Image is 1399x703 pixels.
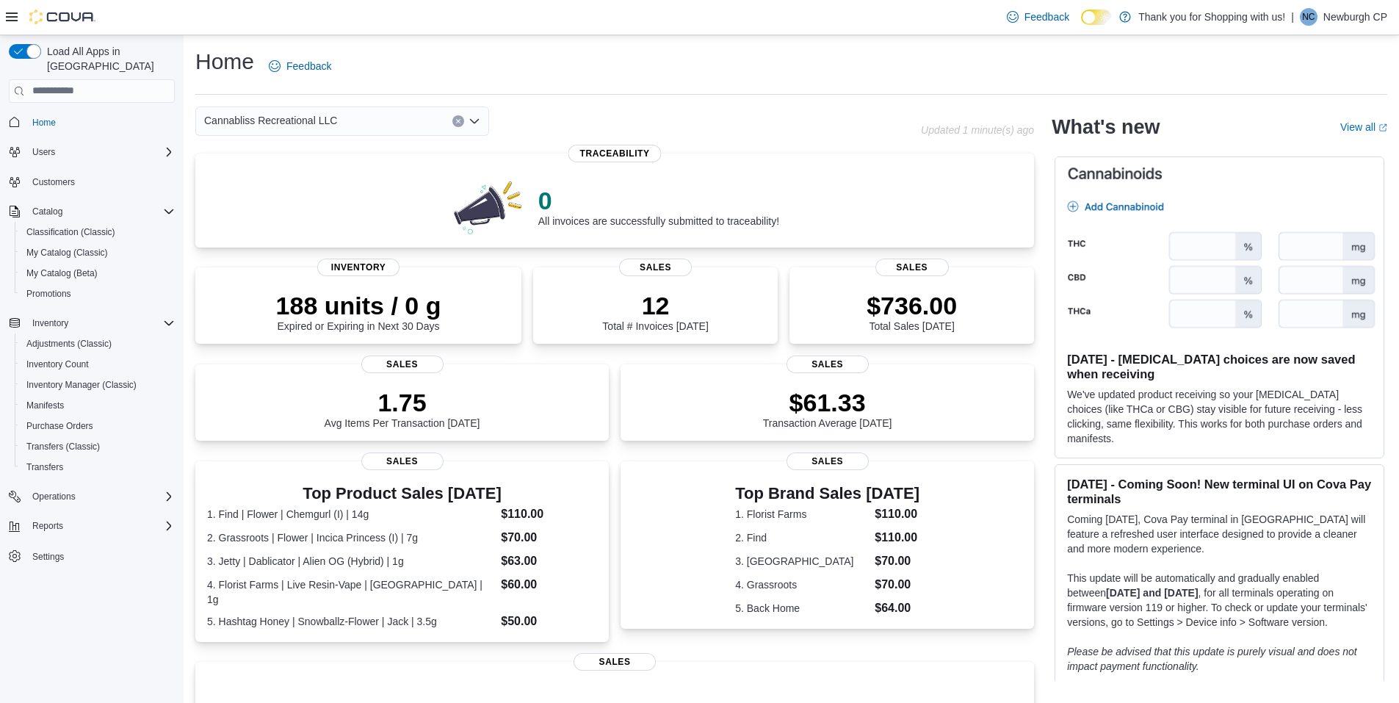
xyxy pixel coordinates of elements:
[26,314,74,332] button: Inventory
[26,358,89,370] span: Inventory Count
[263,51,337,81] a: Feedback
[21,458,69,476] a: Transfers
[32,117,56,129] span: Home
[3,516,181,536] button: Reports
[325,388,480,417] p: 1.75
[1106,587,1198,599] strong: [DATE] and [DATE]
[26,226,115,238] span: Classification (Classic)
[1067,512,1372,556] p: Coming [DATE], Cova Pay terminal in [GEOGRAPHIC_DATA] will feature a refreshed user interface des...
[875,599,919,617] dd: $64.00
[317,259,400,276] span: Inventory
[1340,121,1387,133] a: View allExternal link
[3,112,181,133] button: Home
[3,313,181,334] button: Inventory
[207,614,495,629] dt: 5. Hashtag Honey | Snowballz-Flower | Jack | 3.5g
[26,288,71,300] span: Promotions
[21,376,175,394] span: Inventory Manager (Classic)
[26,517,69,535] button: Reports
[32,551,64,563] span: Settings
[1378,123,1387,132] svg: External link
[619,259,693,276] span: Sales
[1067,646,1357,672] em: Please be advised that this update is purely visual and does not impact payment functionality.
[735,577,869,592] dt: 4. Grassroots
[1302,8,1315,26] span: NC
[26,441,100,453] span: Transfers (Classic)
[26,173,175,191] span: Customers
[1323,8,1387,26] p: Newburgh CP
[1001,2,1075,32] a: Feedback
[1067,352,1372,381] h3: [DATE] - [MEDICAL_DATA] choices are now saved when receiving
[501,576,597,594] dd: $60.00
[207,530,495,545] dt: 2. Grassroots | Flower | Incica Princess (I) | 7g
[735,601,869,616] dt: 5. Back Home
[763,388,892,417] p: $61.33
[26,517,175,535] span: Reports
[735,485,919,502] h3: Top Brand Sales [DATE]
[1052,115,1160,139] h2: What's new
[3,142,181,162] button: Users
[195,47,254,76] h1: Home
[26,203,175,220] span: Catalog
[787,356,869,373] span: Sales
[207,577,495,607] dt: 4. Florist Farms | Live Resin-Vape | [GEOGRAPHIC_DATA] | 1g
[452,115,464,127] button: Clear input
[29,10,95,24] img: Cova
[21,438,175,455] span: Transfers (Classic)
[1067,477,1372,506] h3: [DATE] - Coming Soon! New terminal UI on Cova Pay terminals
[735,530,869,545] dt: 2. Find
[1300,8,1317,26] div: Newburgh CP
[875,552,919,570] dd: $70.00
[538,186,779,227] div: All invoices are successfully submitted to traceability!
[1024,10,1069,24] span: Feedback
[21,356,175,373] span: Inventory Count
[21,458,175,476] span: Transfers
[32,317,68,329] span: Inventory
[1067,387,1372,446] p: We've updated product receiving so your [MEDICAL_DATA] choices (like THCa or CBG) stay visible fo...
[787,453,869,470] span: Sales
[21,264,175,282] span: My Catalog (Beta)
[204,112,337,129] span: Cannabliss Recreational LLC
[1081,10,1112,25] input: Dark Mode
[875,576,919,594] dd: $70.00
[3,201,181,222] button: Catalog
[276,291,441,332] div: Expired or Expiring in Next 30 Days
[276,291,441,320] p: 188 units / 0 g
[1067,571,1372,630] p: This update will be automatically and gradually enabled between , for all terminals operating on ...
[21,244,114,262] a: My Catalog (Classic)
[26,548,70,566] a: Settings
[26,420,93,432] span: Purchase Orders
[763,388,892,429] div: Transaction Average [DATE]
[32,176,75,188] span: Customers
[1291,8,1294,26] p: |
[207,485,597,502] h3: Top Product Sales [DATE]
[602,291,708,332] div: Total # Invoices [DATE]
[875,529,919,547] dd: $110.00
[735,554,869,569] dt: 3. [GEOGRAPHIC_DATA]
[26,247,108,259] span: My Catalog (Classic)
[26,113,175,131] span: Home
[3,171,181,192] button: Customers
[26,338,112,350] span: Adjustments (Classic)
[21,397,70,414] a: Manifests
[568,145,662,162] span: Traceability
[21,335,118,353] a: Adjustments (Classic)
[26,143,61,161] button: Users
[3,545,181,566] button: Settings
[15,284,181,304] button: Promotions
[207,507,495,522] dt: 1. Find | Flower | Chemgurl (I) | 14g
[501,505,597,523] dd: $110.00
[21,438,106,455] a: Transfers (Classic)
[21,397,175,414] span: Manifests
[32,146,55,158] span: Users
[15,375,181,395] button: Inventory Manager (Classic)
[21,244,175,262] span: My Catalog (Classic)
[501,552,597,570] dd: $63.00
[501,613,597,630] dd: $50.00
[26,488,82,505] button: Operations
[15,222,181,242] button: Classification (Classic)
[26,143,175,161] span: Users
[9,106,175,605] nav: Complex example
[26,461,63,473] span: Transfers
[26,547,175,565] span: Settings
[26,114,62,131] a: Home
